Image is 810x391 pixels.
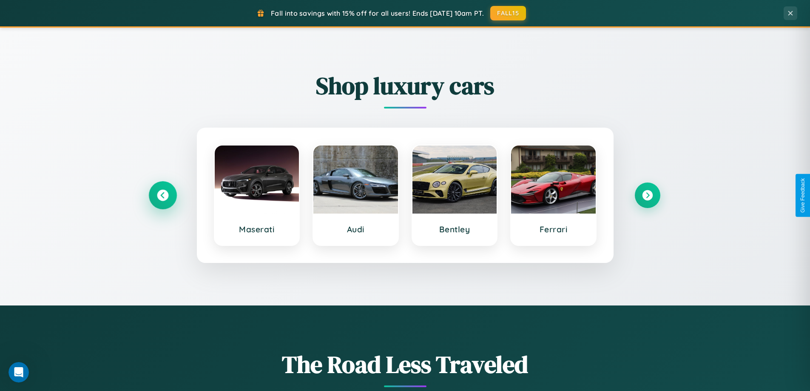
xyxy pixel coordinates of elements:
[150,348,660,381] h1: The Road Less Traveled
[223,224,291,234] h3: Maserati
[150,69,660,102] h2: Shop luxury cars
[490,6,526,20] button: FALL15
[520,224,587,234] h3: Ferrari
[271,9,484,17] span: Fall into savings with 15% off for all users! Ends [DATE] 10am PT.
[421,224,489,234] h3: Bentley
[9,362,29,382] iframe: Intercom live chat
[322,224,389,234] h3: Audi
[800,178,806,213] div: Give Feedback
